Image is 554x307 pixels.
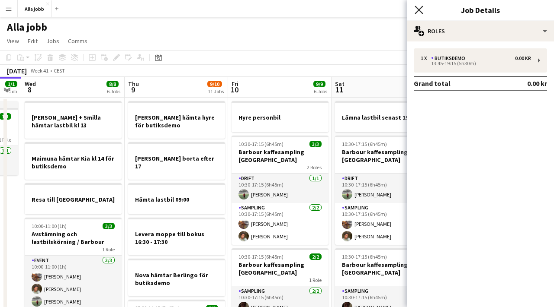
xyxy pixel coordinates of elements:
[431,55,469,61] div: Butiksdemo
[335,114,432,121] h3: Lämna lastbil senast 19:00
[335,136,432,245] app-job-card: 10:30-17:15 (6h45m)3/3Barbour kaffesampling [GEOGRAPHIC_DATA]2 RolesDrift1/110:30-17:15 (6h45m)[P...
[232,114,329,121] h3: Hyre personbil
[18,0,52,17] button: Alla jobb
[29,67,50,74] span: Week 41
[128,218,225,255] app-job-card: Levera moppe till bokus 16:30 - 17:30
[103,223,115,229] span: 3/3
[54,67,65,74] div: CEST
[25,142,122,180] app-job-card: Maimuna hämtar Kia kl 14 för butiksdemo
[128,183,225,214] app-job-card: Hämta lastbil 09:00
[68,37,87,45] span: Comms
[107,88,120,95] div: 6 Jobs
[128,155,225,170] h3: [PERSON_NAME] borta efter 17
[25,230,122,246] h3: Avstämning och lastbilskörning / Barbour
[232,261,329,276] h3: Barbour kaffesampling [GEOGRAPHIC_DATA]
[102,246,115,253] span: 1 Role
[128,271,225,287] h3: Nova hämtar Berlingo för butiksdemo
[7,37,19,45] span: View
[232,174,329,203] app-card-role: Drift1/110:30-17:15 (6h45m)[PERSON_NAME]
[309,141,322,147] span: 3/3
[25,101,122,139] app-job-card: [PERSON_NAME] + Smilla hämtar lastbil kl 13
[314,88,327,95] div: 6 Jobs
[207,81,222,87] span: 9/10
[128,196,225,203] h3: Hämta lastbil 09:00
[25,196,122,203] h3: Resa till [GEOGRAPHIC_DATA]
[7,66,27,75] div: [DATE]
[309,253,322,260] span: 2/2
[128,142,225,180] app-job-card: [PERSON_NAME] borta efter 17
[208,88,224,95] div: 11 Jobs
[232,101,329,132] app-job-card: Hyre personbil
[309,277,322,283] span: 1 Role
[46,37,59,45] span: Jobs
[515,55,531,61] div: 0.00 kr
[232,136,329,245] app-job-card: 10:30-17:15 (6h45m)3/3Barbour kaffesampling [GEOGRAPHIC_DATA]2 RolesDrift1/110:30-17:15 (6h45m)[P...
[28,37,38,45] span: Edit
[23,85,36,95] span: 8
[32,223,67,229] span: 10:00-11:00 (1h)
[232,148,329,164] h3: Barbour kaffesampling [GEOGRAPHIC_DATA]
[421,61,531,66] div: 13:45-19:15 (5h30m)
[230,85,238,95] span: 10
[232,203,329,245] app-card-role: Sampling2/210:30-17:15 (6h45m)[PERSON_NAME][PERSON_NAME]
[421,55,431,61] div: 1 x
[307,164,322,171] span: 2 Roles
[127,85,139,95] span: 9
[335,148,432,164] h3: Barbour kaffesampling [GEOGRAPHIC_DATA]
[25,155,122,170] h3: Maimuna hämtar Kia kl 14 för butiksdemo
[334,85,345,95] span: 11
[342,253,387,260] span: 10:30-17:15 (6h45m)
[3,35,23,47] a: View
[25,114,122,129] h3: [PERSON_NAME] + Smilla hämtar lastbil kl 13
[43,35,63,47] a: Jobs
[342,141,387,147] span: 10:30-17:15 (6h45m)
[6,88,17,95] div: 1 Job
[335,80,345,88] span: Sat
[335,203,432,245] app-card-role: Sampling2/210:30-17:15 (6h45m)[PERSON_NAME][PERSON_NAME]
[25,80,36,88] span: Wed
[232,80,238,88] span: Fri
[407,21,554,41] div: Roles
[128,101,225,139] app-job-card: [PERSON_NAME] hämta hyre för butiksdemo
[106,81,119,87] span: 8/8
[335,261,432,276] h3: Barbour kaffesampling [GEOGRAPHIC_DATA]
[5,81,17,87] span: 1/1
[64,35,91,47] a: Comms
[128,114,225,129] h3: [PERSON_NAME] hämta hyre för butiksdemo
[499,76,547,90] td: 0.00 kr
[313,81,325,87] span: 9/9
[128,80,139,88] span: Thu
[128,230,225,246] h3: Levera moppe till bokus 16:30 - 17:30
[7,21,47,34] h1: Alla jobb
[335,101,432,132] app-job-card: Lämna lastbil senast 19:00
[414,76,499,90] td: Grand total
[335,174,432,203] app-card-role: Drift1/110:30-17:15 (6h45m)[PERSON_NAME]
[238,253,283,260] span: 10:30-17:15 (6h45m)
[24,35,41,47] a: Edit
[407,4,554,16] h3: Job Details
[238,141,283,147] span: 10:30-17:15 (6h45m)
[25,183,122,214] app-job-card: Resa till [GEOGRAPHIC_DATA]
[128,259,225,296] app-job-card: Nova hämtar Berlingo för butiksdemo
